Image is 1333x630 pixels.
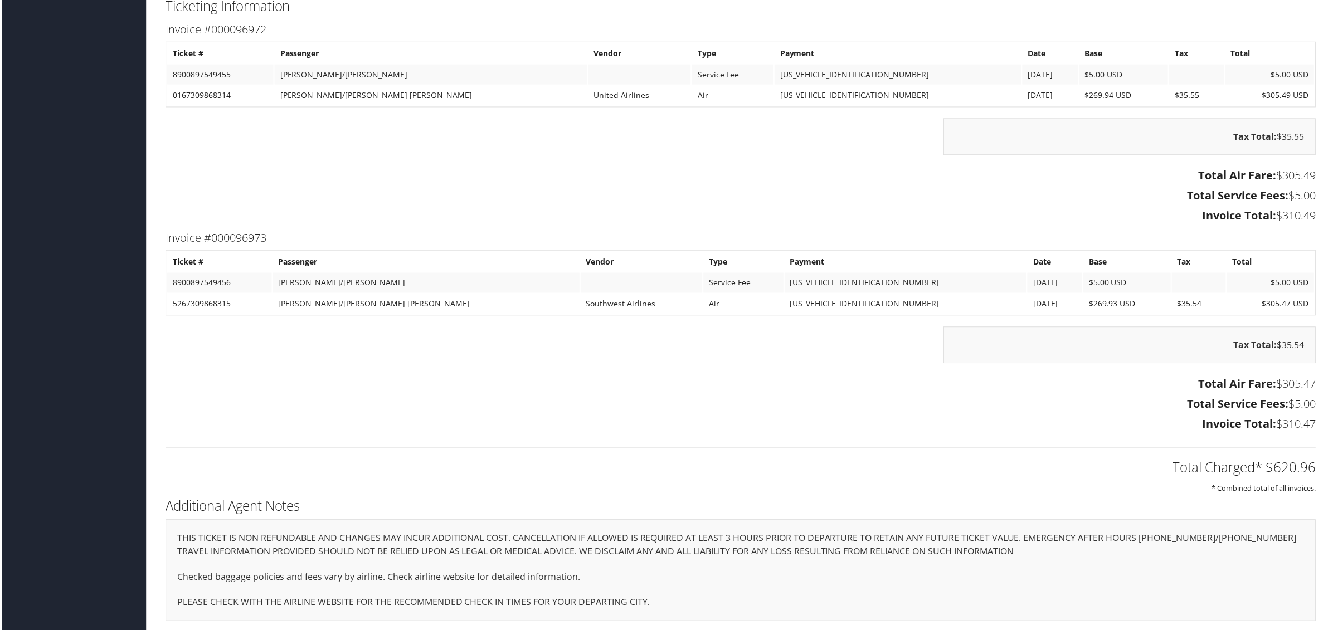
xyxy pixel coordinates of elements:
td: 8900897549455 [166,65,273,85]
th: Ticket # [166,43,273,64]
th: Tax [1171,43,1226,64]
td: Southwest Airlines [581,295,703,315]
td: $5.00 USD [1227,65,1316,85]
p: Checked baggage policies and fees vary by airline. Check airline website for detailed information. [176,572,1306,586]
strong: Tax Total: [1235,340,1279,352]
p: TRAVEL INFORMATION PROVIDED SHOULD NOT BE RELIED UPON AS LEGAL OR MEDICAL ADVICE. WE DISCLAIM ANY... [176,546,1306,560]
td: [DATE] [1029,295,1083,315]
td: Air [704,295,784,315]
h3: Invoice #000096972 [164,22,1318,37]
th: Date [1024,43,1079,64]
td: [PERSON_NAME]/[PERSON_NAME] [PERSON_NAME] [274,86,587,106]
td: 0167309868314 [166,86,273,106]
p: PLEASE CHECK WITH THE AIRLINE WEBSITE FOR THE RECOMMENDED CHECK IN TIMES FOR YOUR DEPARTING CITY. [176,597,1306,611]
td: [US_VEHICLE_IDENTIFICATION_NUMBER] [785,274,1028,294]
td: $5.00 USD [1085,274,1173,294]
td: $35.55 [1171,86,1226,106]
td: $35.54 [1174,295,1228,315]
div: $35.54 [945,328,1318,364]
strong: Invoice Total: [1204,417,1278,432]
th: Vendor [581,252,703,272]
th: Ticket # [166,252,271,272]
td: [DATE] [1029,274,1083,294]
div: THIS TICKET IS NON REFUNDABLE AND CHANGES MAY INCUR ADDITIONAL COST. CANCELLATION IF ALLOWED IS R... [164,521,1318,623]
th: Base [1081,43,1170,64]
h3: $5.00 [164,188,1318,204]
td: Service Fee [704,274,784,294]
th: Tax [1174,252,1228,272]
td: Service Fee [692,65,773,85]
td: United Airlines [588,86,692,106]
td: [US_VEHICLE_IDENTIFICATION_NUMBER] [775,86,1023,106]
td: [PERSON_NAME]/[PERSON_NAME] [274,65,587,85]
th: Date [1029,252,1083,272]
td: $5.00 USD [1081,65,1170,85]
h3: $305.49 [164,168,1318,184]
th: Total [1229,252,1316,272]
td: $5.00 USD [1229,274,1316,294]
strong: Total Service Fees: [1189,188,1291,203]
td: [PERSON_NAME]/[PERSON_NAME] [272,274,580,294]
th: Vendor [588,43,692,64]
td: $305.47 USD [1229,295,1316,315]
th: Type [704,252,784,272]
th: Payment [785,252,1028,272]
td: [DATE] [1024,86,1079,106]
small: * Combined total of all invoices. [1214,485,1318,495]
th: Payment [775,43,1023,64]
strong: Tax Total: [1235,131,1279,143]
h3: $5.00 [164,397,1318,413]
td: $269.94 USD [1081,86,1170,106]
td: 8900897549456 [166,274,271,294]
th: Base [1085,252,1173,272]
th: Passenger [274,43,587,64]
th: Type [692,43,773,64]
strong: Invoice Total: [1204,208,1278,223]
td: $305.49 USD [1227,86,1316,106]
td: [US_VEHICLE_IDENTIFICATION_NUMBER] [775,65,1023,85]
td: Air [692,86,773,106]
th: Passenger [272,252,580,272]
h3: $310.49 [164,208,1318,224]
strong: Total Air Fare: [1200,168,1278,183]
h2: Additional Agent Notes [164,498,1318,517]
div: $35.55 [945,119,1318,155]
td: [DATE] [1024,65,1079,85]
th: Total [1227,43,1316,64]
strong: Total Air Fare: [1200,377,1278,392]
td: $269.93 USD [1085,295,1173,315]
h3: $310.47 [164,417,1318,433]
td: [US_VEHICLE_IDENTIFICATION_NUMBER] [785,295,1028,315]
strong: Total Service Fees: [1189,397,1291,412]
td: 5267309868315 [166,295,271,315]
h2: Total Charged* $620.96 [164,460,1318,478]
h3: Invoice #000096973 [164,231,1318,246]
td: [PERSON_NAME]/[PERSON_NAME] [PERSON_NAME] [272,295,580,315]
h3: $305.47 [164,377,1318,393]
